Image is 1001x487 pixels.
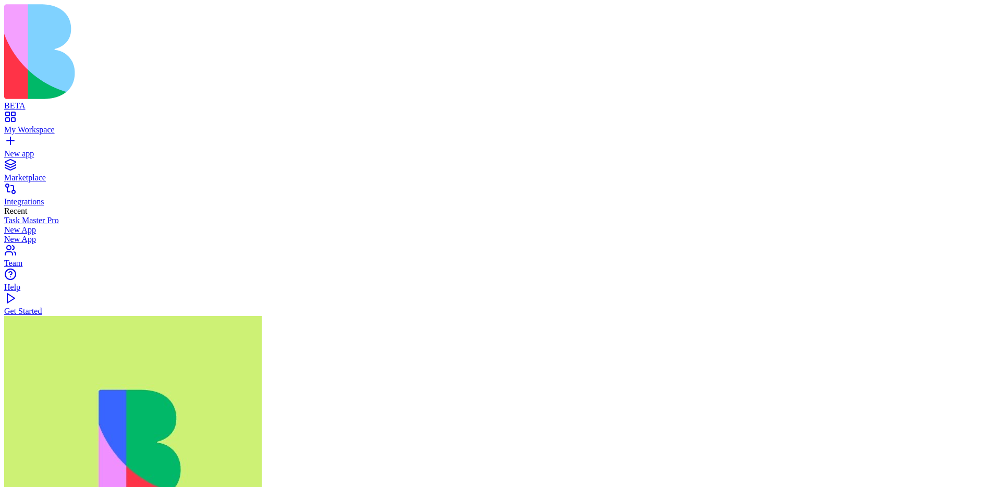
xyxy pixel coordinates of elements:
div: Help [4,283,997,292]
a: BETA [4,92,997,111]
div: New app [4,149,997,159]
div: Get Started [4,307,997,316]
div: BETA [4,101,997,111]
a: Team [4,249,997,268]
a: New app [4,140,997,159]
a: New App [4,225,997,235]
a: My Workspace [4,116,997,135]
span: Recent [4,206,27,215]
img: logo [4,4,423,99]
a: Help [4,273,997,292]
a: Integrations [4,188,997,206]
div: Marketplace [4,173,997,182]
a: New App [4,235,997,244]
div: Integrations [4,197,997,206]
a: Get Started [4,297,997,316]
a: Task Master Pro [4,216,997,225]
a: Marketplace [4,164,997,182]
div: Team [4,259,997,268]
div: My Workspace [4,125,997,135]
